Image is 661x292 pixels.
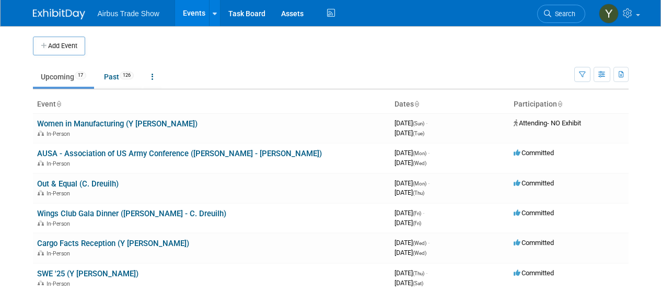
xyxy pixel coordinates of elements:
span: - [426,119,427,127]
span: [DATE] [395,269,427,277]
span: - [428,179,430,187]
span: (Wed) [413,160,426,166]
span: Attending- NO Exhibit [514,119,581,127]
span: Committed [514,179,554,187]
a: Search [537,5,585,23]
span: Committed [514,269,554,277]
span: [DATE] [395,129,424,137]
span: [DATE] [395,239,430,247]
img: In-Person Event [38,220,44,226]
a: Sort by Event Name [56,100,61,108]
span: In-Person [47,250,73,257]
span: (Mon) [413,150,426,156]
span: [DATE] [395,249,426,256]
th: Event [33,96,390,113]
span: - [428,149,430,157]
a: Women in Manufacturing (Y [PERSON_NAME]) [37,119,198,129]
span: In-Person [47,131,73,137]
span: Committed [514,209,554,217]
img: In-Person Event [38,281,44,286]
span: (Mon) [413,181,426,186]
span: - [428,239,430,247]
span: Airbus Trade Show [98,9,159,18]
a: Sort by Start Date [414,100,419,108]
a: Sort by Participation Type [557,100,562,108]
span: Committed [514,149,554,157]
span: [DATE] [395,219,421,227]
span: 126 [120,72,134,79]
span: In-Person [47,160,73,167]
span: (Sun) [413,121,424,126]
img: Yolanda Bauza [599,4,619,24]
span: (Wed) [413,250,426,256]
span: [DATE] [395,209,424,217]
span: [DATE] [395,149,430,157]
span: (Thu) [413,190,424,196]
span: (Wed) [413,240,426,246]
img: In-Person Event [38,160,44,166]
th: Dates [390,96,509,113]
span: [DATE] [395,119,427,127]
span: [DATE] [395,279,423,287]
span: (Fri) [413,211,421,216]
a: Wings Club Gala Dinner ([PERSON_NAME] - C. Dreuilh) [37,209,226,218]
a: Cargo Facts Reception (Y [PERSON_NAME]) [37,239,189,248]
span: - [423,209,424,217]
span: - [426,269,427,277]
span: [DATE] [395,179,430,187]
img: In-Person Event [38,131,44,136]
th: Participation [509,96,629,113]
span: [DATE] [395,159,426,167]
span: Search [551,10,575,18]
span: (Tue) [413,131,424,136]
span: In-Person [47,190,73,197]
span: Committed [514,239,554,247]
img: In-Person Event [38,190,44,195]
img: In-Person Event [38,250,44,255]
a: Upcoming17 [33,67,94,87]
span: (Sat) [413,281,423,286]
span: (Thu) [413,271,424,276]
button: Add Event [33,37,85,55]
span: [DATE] [395,189,424,196]
span: In-Person [47,220,73,227]
a: SWE '25 (Y [PERSON_NAME]) [37,269,138,278]
a: AUSA - Association of US Army Conference ([PERSON_NAME] - [PERSON_NAME]) [37,149,322,158]
span: (Fri) [413,220,421,226]
a: Out & Equal (C. Dreuilh) [37,179,119,189]
span: 17 [75,72,86,79]
span: In-Person [47,281,73,287]
a: Past126 [96,67,142,87]
img: ExhibitDay [33,9,85,19]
